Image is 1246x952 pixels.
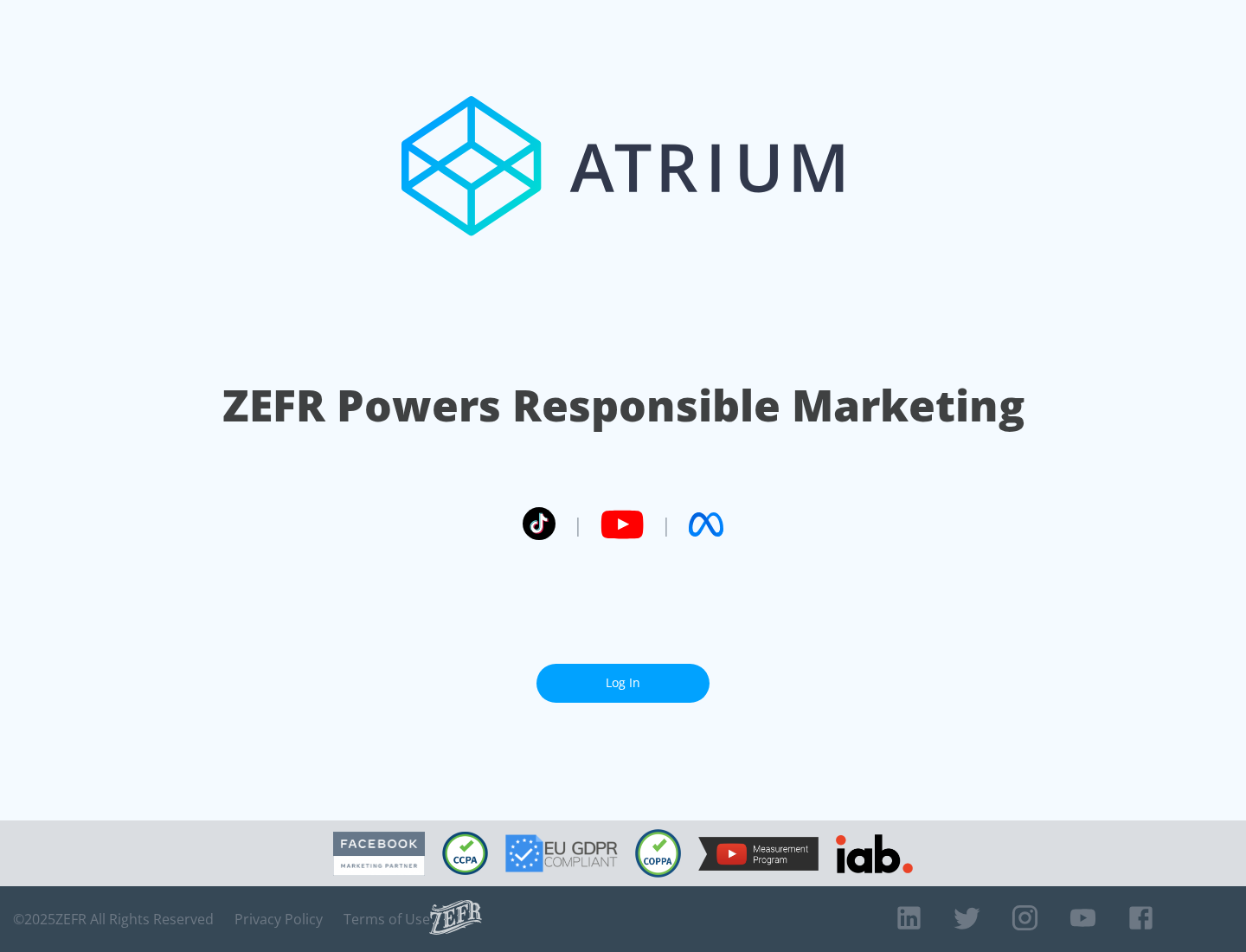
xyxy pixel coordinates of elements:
a: Log In [536,664,710,703]
h1: ZEFR Powers Responsible Marketing [222,376,1024,435]
img: IAB [836,834,913,873]
a: Terms of Use [344,910,430,928]
span: | [661,511,671,537]
span: © 2025 ZEFR All Rights Reserved [13,910,214,928]
img: COPPA Compliant [635,829,681,878]
img: Facebook Marketing Partner [333,832,425,876]
img: CCPA Compliant [442,832,488,875]
img: GDPR Compliant [505,834,618,872]
span: | [573,511,583,537]
a: Privacy Policy [234,910,323,928]
img: YouTube Measurement Program [698,837,819,871]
